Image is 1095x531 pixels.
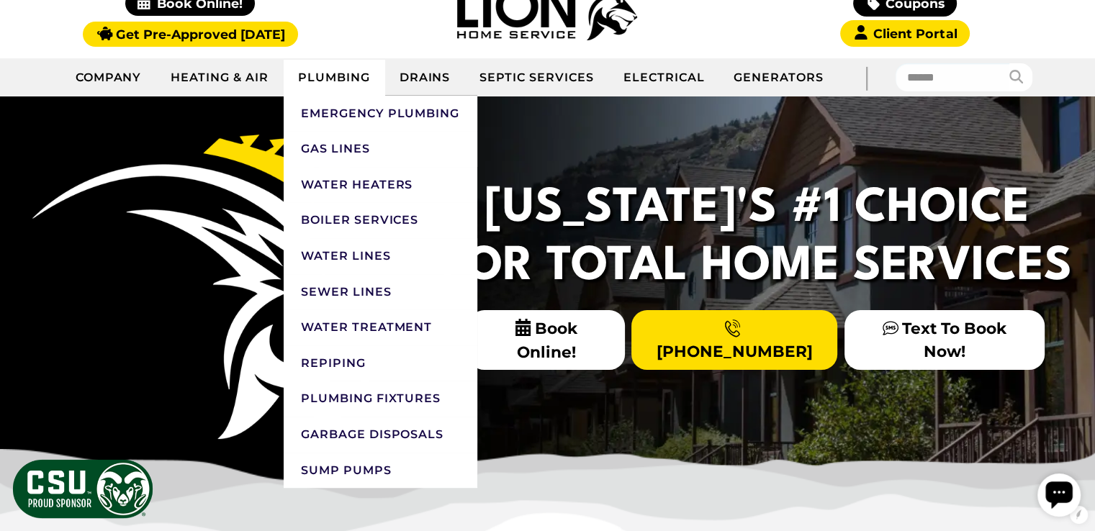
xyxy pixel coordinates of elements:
[840,20,970,47] a: Client Portal
[838,58,896,96] div: |
[469,310,625,370] span: Book Online!
[385,60,466,96] a: Drains
[284,96,477,132] a: Emergency Plumbing
[11,458,155,520] img: CSU Sponsor Badge
[284,345,477,381] a: Repiping
[284,453,477,489] a: Sump Pumps
[719,60,838,96] a: Generators
[284,381,477,417] a: Plumbing Fixtures
[83,22,298,47] a: Get Pre-Approved [DATE]
[284,417,477,453] a: Garbage Disposals
[284,167,477,203] a: Water Heaters
[609,60,720,96] a: Electrical
[284,309,477,345] a: Water Treatment
[631,310,837,369] a: [PHONE_NUMBER]
[6,6,49,49] div: Open chat widget
[284,202,477,238] a: Boiler Services
[284,238,477,274] a: Water Lines
[156,60,283,96] a: Heating & Air
[61,60,157,96] a: Company
[284,274,477,310] a: Sewer Lines
[433,180,1081,296] h2: [US_STATE]'s #1 Choice For Total Home Services
[844,310,1045,369] a: Text To Book Now!
[465,60,608,96] a: Septic Services
[284,60,385,96] a: Plumbing
[284,131,477,167] a: Gas Lines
